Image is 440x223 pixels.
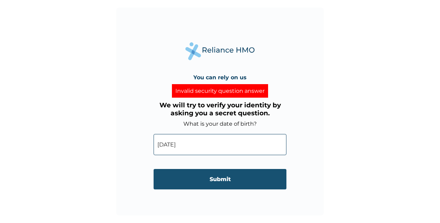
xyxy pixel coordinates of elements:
[185,42,255,60] img: Reliance Health's Logo
[154,134,286,155] input: DD-MM-YYYY
[183,121,257,127] label: What is your date of birth?
[172,84,268,98] div: Invalid security question answer
[154,101,286,117] h3: We will try to verify your identity by asking you a secret question.
[154,169,286,189] input: Submit
[193,74,247,81] h4: You can rely on us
